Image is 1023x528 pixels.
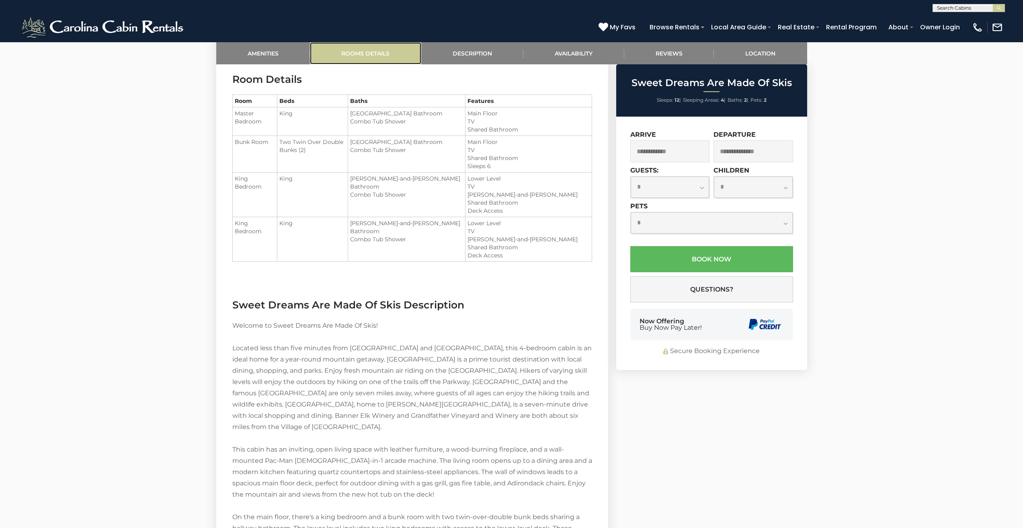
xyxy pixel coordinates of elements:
span: Sleeping Areas: [683,97,720,103]
img: mail-regular-white.png [992,22,1003,33]
li: TV [467,146,590,154]
li: Main Floor [467,138,590,146]
a: Description [421,42,524,64]
strong: 12 [674,97,679,103]
td: King Bedroom [232,217,277,262]
span: King [279,175,293,182]
li: TV [467,117,590,125]
li: Lower Level [467,219,590,227]
label: Departure [713,131,756,138]
td: Bunk Room [232,136,277,173]
a: Owner Login [916,20,964,34]
li: | [683,95,726,105]
a: Reviews [624,42,714,64]
label: Pets [630,202,648,210]
button: Questions? [630,276,793,302]
li: TV [467,227,590,235]
th: Beds [277,95,348,107]
a: Local Area Guide [707,20,770,34]
li: Shared Bathroom [467,154,590,162]
a: Availability [523,42,624,64]
span: My Favs [610,22,636,32]
div: Secure Booking Experience [630,347,793,356]
label: Guests: [630,166,658,174]
li: Main Floor [467,109,590,117]
span: Pets: [750,97,763,103]
li: [PERSON_NAME]-and-[PERSON_NAME] Shared Bathroom [467,191,590,207]
span: King [279,110,293,117]
label: Arrive [630,131,656,138]
img: phone-regular-white.png [972,22,983,33]
span: Baths: [728,97,743,103]
div: Now Offering [640,318,702,331]
a: Real Estate [774,20,818,34]
li: | [728,95,748,105]
li: [GEOGRAPHIC_DATA] Bathroom [350,109,463,117]
li: Deck Access [467,251,590,259]
img: White-1-2.png [20,15,187,39]
span: Two Twin Over Double Bunks (2) [279,138,343,154]
span: Sleeps: [657,97,673,103]
li: Combo Tub Shower [350,235,463,243]
h3: Room Details [232,72,592,86]
li: [GEOGRAPHIC_DATA] Bathroom [350,138,463,146]
th: Room [232,95,277,107]
a: Rooms Details [310,42,421,64]
li: [PERSON_NAME]-and-[PERSON_NAME] Bathroom [350,219,463,235]
li: Combo Tub Shower [350,117,463,125]
td: King Bedroom [232,173,277,217]
li: Shared Bathroom [467,125,590,134]
li: Sleeps 6 [467,162,590,170]
th: Features [465,95,592,107]
li: Combo Tub Shower [350,146,463,154]
h2: Sweet Dreams Are Made Of Skis [618,78,805,88]
button: Book Now [630,246,793,272]
a: Browse Rentals [646,20,703,34]
li: Combo Tub Shower [350,191,463,199]
a: Rental Program [822,20,881,34]
li: Lower Level [467,175,590,183]
td: Master Bedroom [232,107,277,136]
strong: 4 [721,97,724,103]
th: Baths [348,95,465,107]
a: About [884,20,912,34]
label: Children [713,166,749,174]
h3: Sweet Dreams Are Made Of Skis Description [232,298,592,312]
li: Deck Access [467,207,590,215]
a: My Favs [599,22,638,33]
strong: 2 [744,97,747,103]
li: [PERSON_NAME]-and-[PERSON_NAME] Bathroom [350,175,463,191]
span: Buy Now Pay Later! [640,325,702,331]
li: | [657,95,681,105]
li: [PERSON_NAME]-and-[PERSON_NAME] Shared Bathroom [467,235,590,251]
a: Amenities [216,42,310,64]
a: Location [714,42,807,64]
li: TV [467,183,590,191]
span: King [279,220,293,227]
strong: 2 [764,97,767,103]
